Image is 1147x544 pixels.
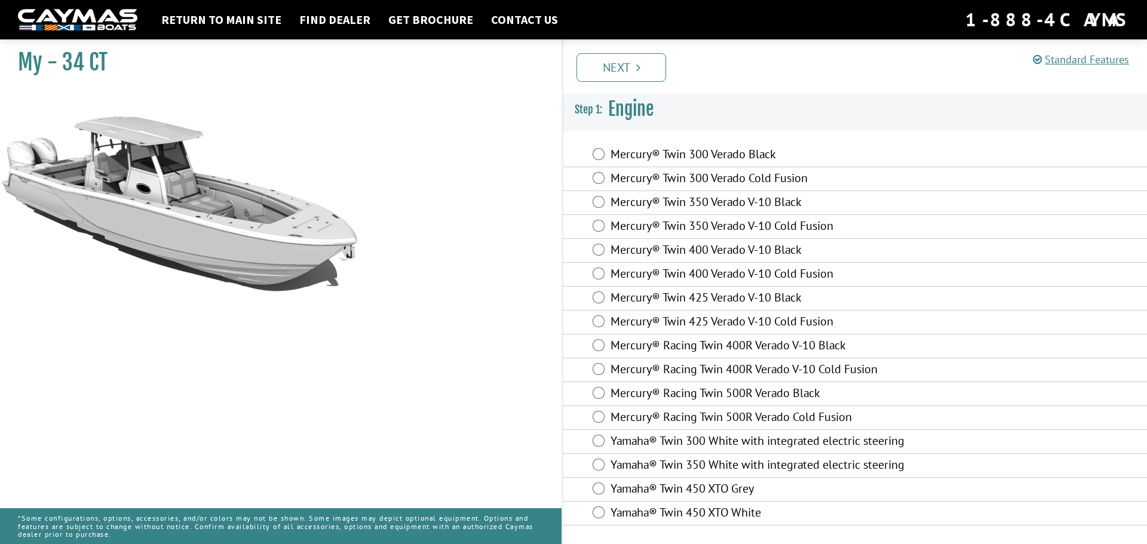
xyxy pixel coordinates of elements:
label: Mercury® Twin 300 Verado Black [611,147,933,164]
label: Mercury® Racing Twin 400R Verado V-10 Cold Fusion [611,362,933,379]
a: Return to main site [155,12,287,27]
a: Next [576,53,666,82]
label: Yamaha® Twin 300 White with integrated electric steering [611,434,933,451]
h3: Engine [563,87,1147,131]
a: Standard Features [1033,53,1129,66]
p: *Some configurations, options, accessories, and/or colors may not be shown. Some images may depic... [18,508,544,544]
h1: My - 34 CT [18,49,532,76]
a: Contact Us [485,12,564,27]
label: Mercury® Twin 425 Verado V-10 Cold Fusion [611,314,933,331]
a: Find Dealer [293,12,376,27]
label: Yamaha® Twin 450 XTO Grey [611,481,933,499]
label: Mercury® Twin 350 Verado V-10 Cold Fusion [611,219,933,236]
label: Mercury® Twin 400 Verado V-10 Cold Fusion [611,266,933,284]
label: Mercury® Twin 400 Verado V-10 Black [611,242,933,260]
label: Yamaha® Twin 350 White with integrated electric steering [611,457,933,475]
label: Mercury® Twin 300 Verado Cold Fusion [611,171,933,188]
div: 1-888-4CAYMAS [965,7,1129,33]
label: Mercury® Twin 425 Verado V-10 Black [611,290,933,308]
label: Mercury® Racing Twin 500R Verado Cold Fusion [611,410,933,427]
label: Mercury® Racing Twin 400R Verado V-10 Black [611,338,933,355]
label: Mercury® Twin 350 Verado V-10 Black [611,195,933,212]
label: Mercury® Racing Twin 500R Verado Black [611,386,933,403]
img: white-logo-c9c8dbefe5ff5ceceb0f0178aa75bf4bb51f6bca0971e226c86eb53dfe498488.png [18,9,137,31]
label: Yamaha® Twin 450 XTO White [611,505,933,523]
a: Get Brochure [382,12,479,27]
ul: Pagination [573,51,1147,82]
